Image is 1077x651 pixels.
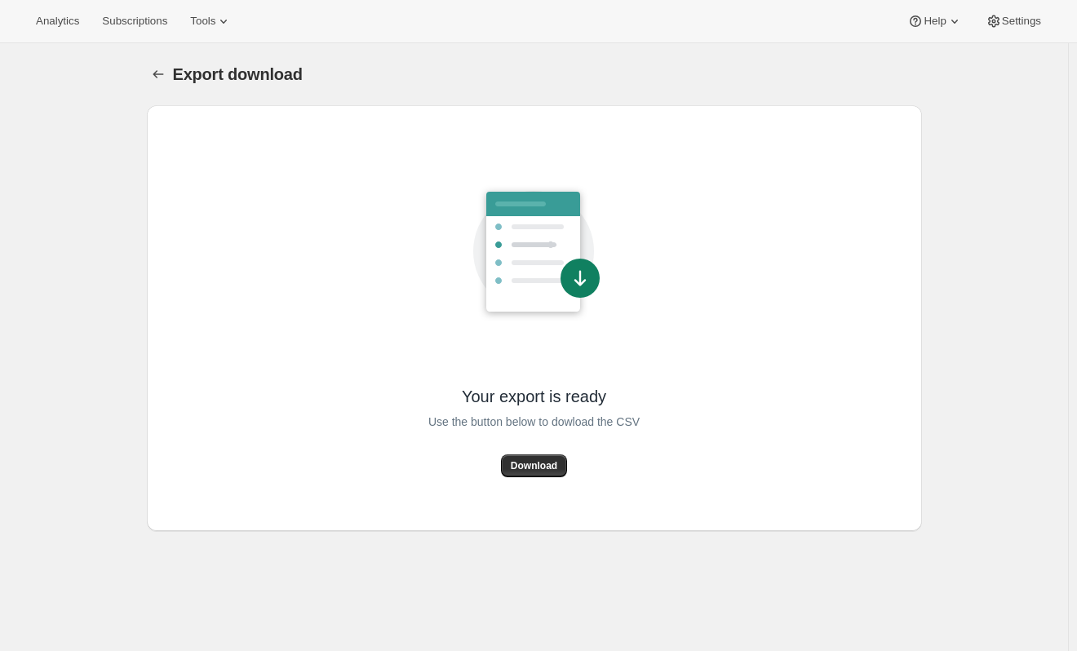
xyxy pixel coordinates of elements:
span: Analytics [36,15,79,28]
span: Settings [1002,15,1041,28]
span: Download [511,459,557,472]
span: Help [924,15,946,28]
span: Subscriptions [102,15,167,28]
button: Export download [147,63,170,86]
button: Analytics [26,10,89,33]
span: Your export is ready [462,386,606,407]
button: Subscriptions [92,10,177,33]
button: Help [897,10,972,33]
span: Use the button below to dowload the CSV [428,412,640,432]
button: Tools [180,10,242,33]
span: Tools [190,15,215,28]
button: Download [501,454,567,477]
span: Export download [173,65,303,83]
button: Settings [976,10,1051,33]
